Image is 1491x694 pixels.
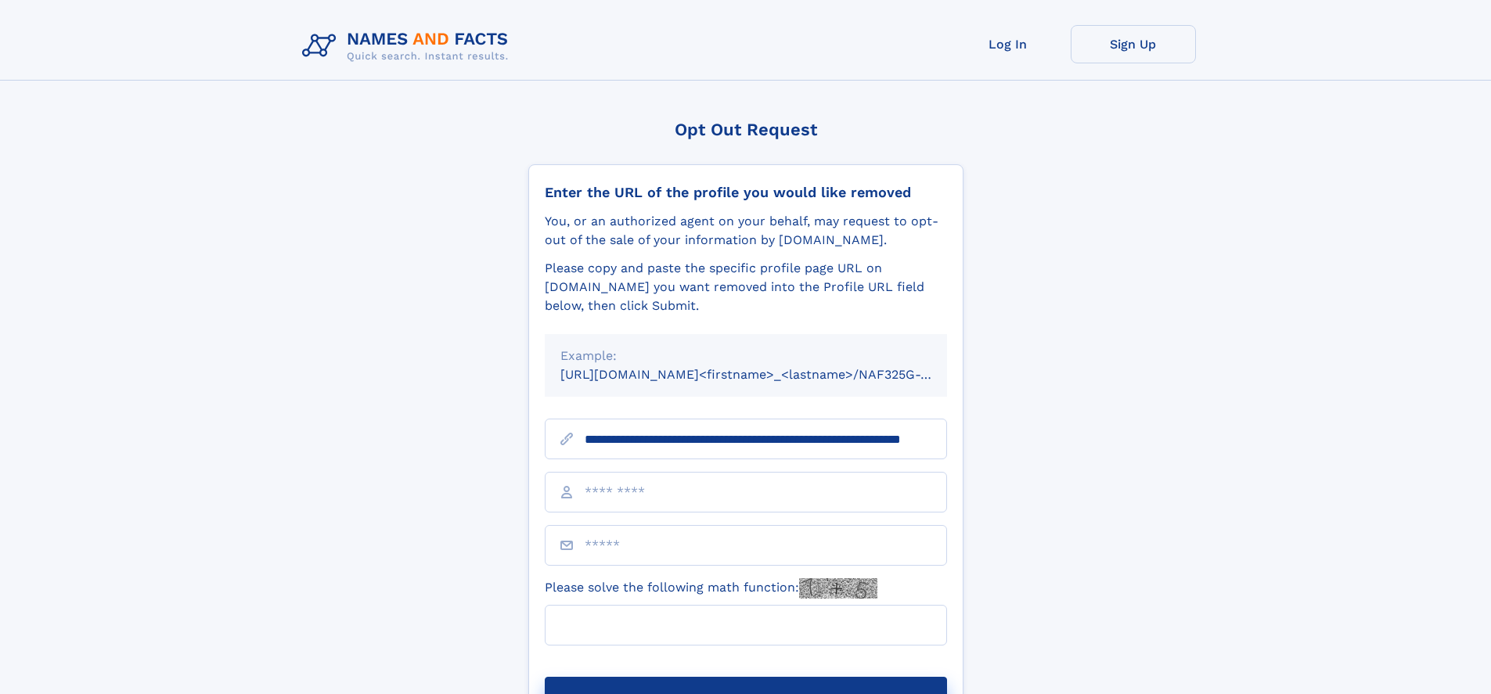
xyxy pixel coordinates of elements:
[545,184,947,201] div: Enter the URL of the profile you would like removed
[1071,25,1196,63] a: Sign Up
[545,259,947,315] div: Please copy and paste the specific profile page URL on [DOMAIN_NAME] you want removed into the Pr...
[296,25,521,67] img: Logo Names and Facts
[545,578,877,599] label: Please solve the following math function:
[945,25,1071,63] a: Log In
[560,347,931,365] div: Example:
[545,212,947,250] div: You, or an authorized agent on your behalf, may request to opt-out of the sale of your informatio...
[560,367,977,382] small: [URL][DOMAIN_NAME]<firstname>_<lastname>/NAF325G-xxxxxxxx
[528,120,963,139] div: Opt Out Request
